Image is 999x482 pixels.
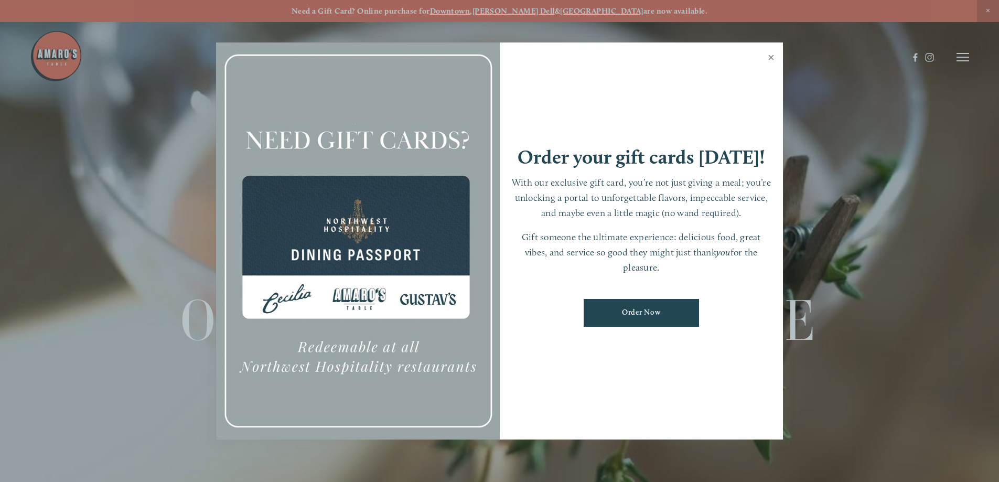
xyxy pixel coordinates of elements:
a: Close [761,44,781,73]
a: Order Now [584,299,699,327]
p: Gift someone the ultimate experience: delicious food, great vibes, and service so good they might... [510,230,773,275]
p: With our exclusive gift card, you’re not just giving a meal; you’re unlocking a portal to unforge... [510,175,773,220]
em: you [716,247,731,258]
h1: Order your gift cards [DATE]! [518,147,765,167]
